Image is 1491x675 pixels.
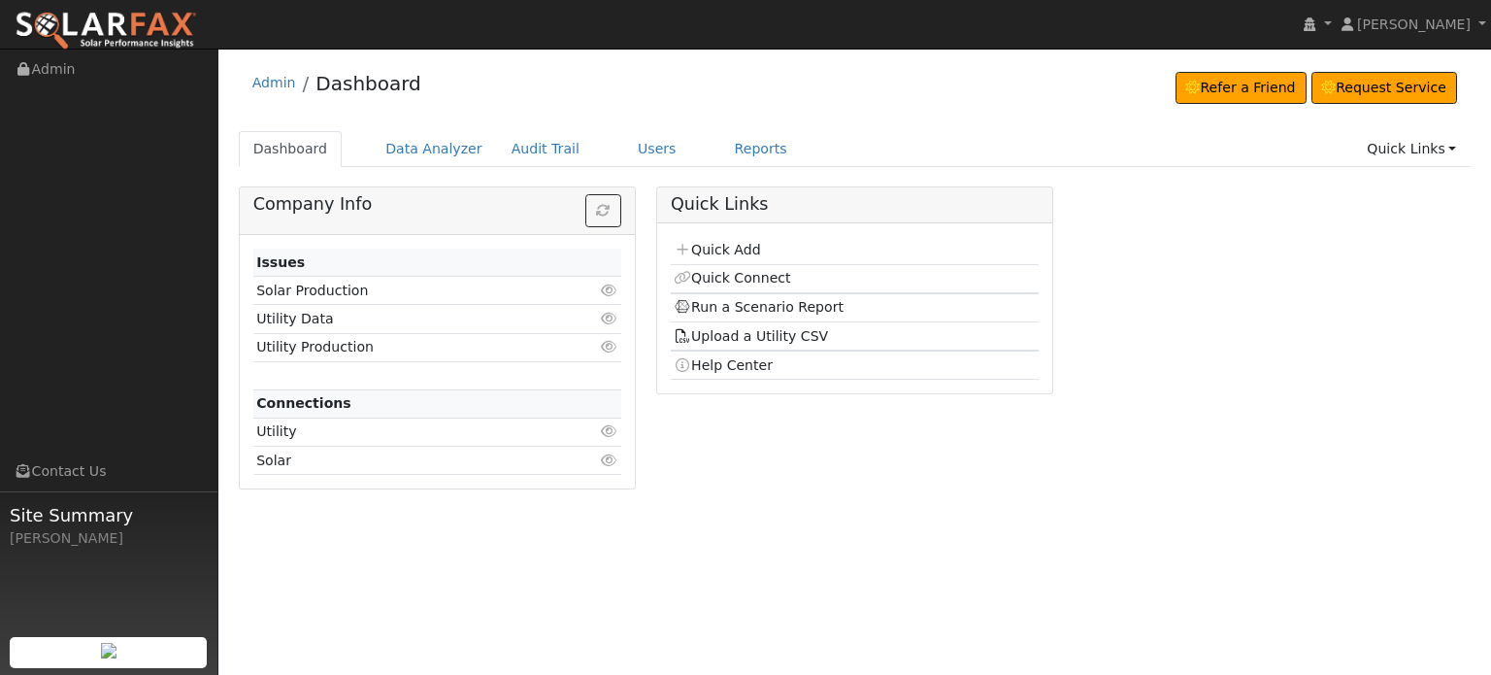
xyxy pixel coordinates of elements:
[256,254,305,270] strong: Issues
[239,131,343,167] a: Dashboard
[720,131,802,167] a: Reports
[256,395,351,411] strong: Connections
[601,312,618,325] i: Click to view
[674,299,844,315] a: Run a Scenario Report
[10,502,208,528] span: Site Summary
[1352,131,1471,167] a: Quick Links
[253,333,562,361] td: Utility Production
[253,305,562,333] td: Utility Data
[10,528,208,549] div: [PERSON_NAME]
[623,131,691,167] a: Users
[1357,17,1471,32] span: [PERSON_NAME]
[253,194,621,215] h5: Company Info
[674,357,773,373] a: Help Center
[252,75,296,90] a: Admin
[101,643,116,658] img: retrieve
[601,454,618,467] i: Click to view
[15,11,197,51] img: SolarFax
[371,131,497,167] a: Data Analyzer
[1311,72,1458,105] a: Request Service
[671,194,1039,215] h5: Quick Links
[315,72,421,95] a: Dashboard
[674,242,760,257] a: Quick Add
[1176,72,1307,105] a: Refer a Friend
[674,328,828,344] a: Upload a Utility CSV
[253,277,562,305] td: Solar Production
[601,340,618,354] i: Click to view
[674,270,790,286] a: Quick Connect
[601,424,618,438] i: Click to view
[601,284,618,297] i: Click to view
[253,447,562,475] td: Solar
[497,131,594,167] a: Audit Trail
[253,418,562,446] td: Utility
